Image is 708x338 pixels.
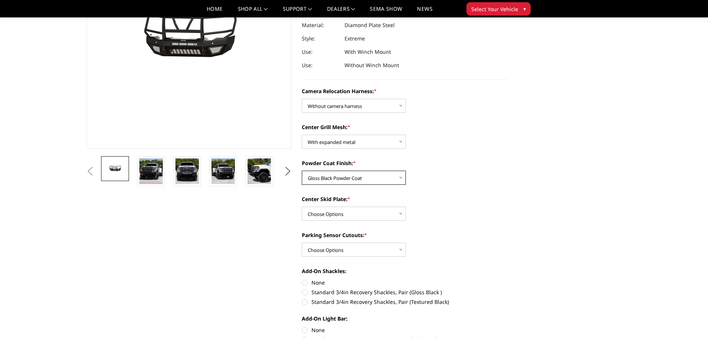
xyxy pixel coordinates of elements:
label: Parking Sensor Cutouts: [302,231,507,239]
label: None [302,279,507,286]
dt: Use: [302,59,339,72]
label: Center Skid Plate: [302,195,507,203]
dd: Without Winch Mount [345,59,399,72]
span: ▾ [523,5,526,13]
a: Support [283,6,312,17]
label: None [302,326,507,334]
label: Center Grill Mesh: [302,123,507,131]
a: News [417,6,432,17]
a: Dealers [327,6,355,17]
dt: Use: [302,45,339,59]
img: 2020-2023 GMC 2500-3500 - T2 Series - Extreme Front Bumper (receiver or winch) [103,163,127,174]
label: Add-On Shackles: [302,267,507,275]
label: Add-On Light Bar: [302,315,507,322]
dd: Extreme [345,32,365,45]
dt: Style: [302,32,339,45]
dd: With Winch Mount [345,45,391,59]
img: 2020-2023 GMC 2500-3500 - T2 Series - Extreme Front Bumper (receiver or winch) [175,158,199,184]
label: Standard 3/4in Recovery Shackles, Pair (Textured Black) [302,298,507,306]
label: Standard 3/4in Recovery Shackles, Pair (Gloss Black ) [302,288,507,296]
label: Powder Coat Finish: [302,159,507,167]
img: 2020-2023 GMC 2500-3500 - T2 Series - Extreme Front Bumper (receiver or winch) [139,158,163,184]
dd: Diamond Plate Steel [345,19,395,32]
a: Home [207,6,223,17]
span: Select Your Vehicle [471,5,518,13]
img: 2020-2023 GMC 2500-3500 - T2 Series - Extreme Front Bumper (receiver or winch) [248,158,271,184]
button: Next [282,166,293,177]
button: Previous [85,166,96,177]
img: 2020-2023 GMC 2500-3500 - T2 Series - Extreme Front Bumper (receiver or winch) [211,158,235,184]
a: SEMA Show [370,6,402,17]
a: shop all [238,6,268,17]
button: Select Your Vehicle [466,2,531,16]
label: Camera Relocation Harness: [302,87,507,95]
dt: Material: [302,19,339,32]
